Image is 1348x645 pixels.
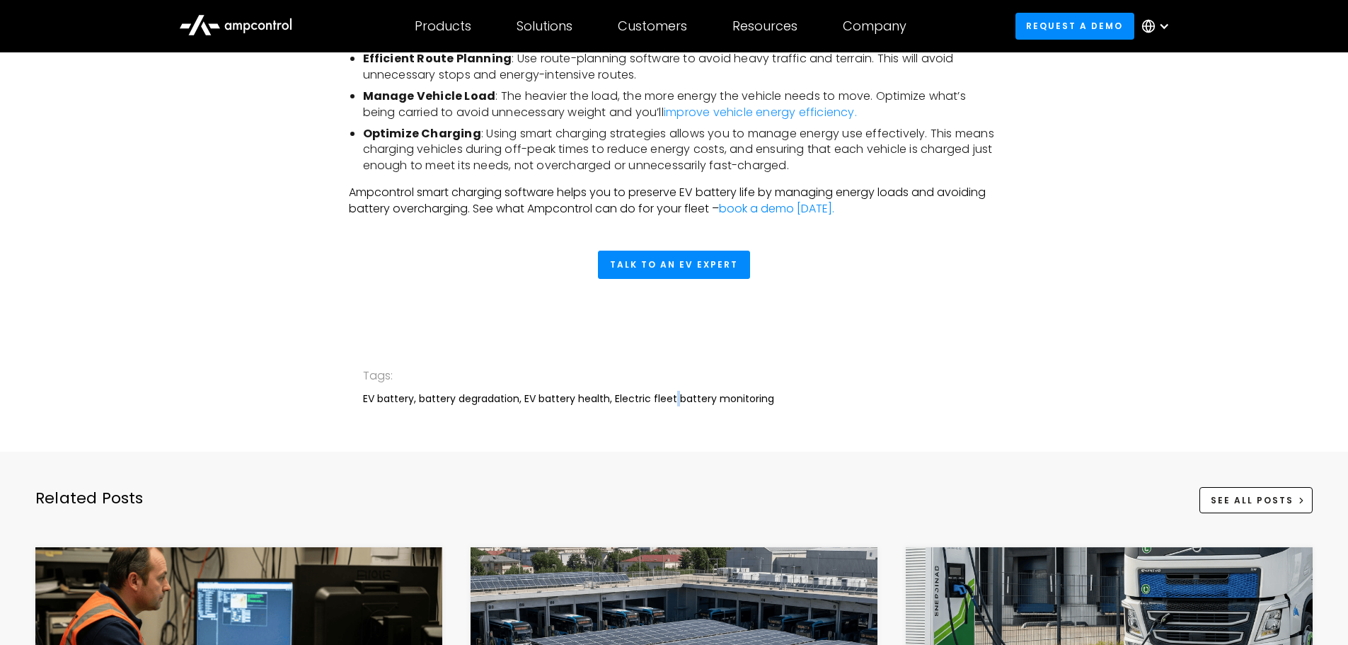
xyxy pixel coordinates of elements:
[618,18,687,34] div: Customers
[517,18,572,34] div: Solutions
[363,125,481,142] strong: Optimize Charging
[1199,487,1313,513] a: See All Posts
[732,18,797,34] div: Resources
[363,50,512,67] strong: Efficient Route Planning
[35,488,144,530] div: Related Posts
[363,88,496,104] strong: Manage Vehicle Load
[843,18,906,34] div: Company
[349,185,1000,217] p: Ampcontrol smart charging software helps you to preserve EV battery life by managing energy loads...
[363,51,1000,83] li: : Use route-planning software to avoid heavy traffic and terrain. This will avoid unnecessary sto...
[363,367,986,385] div: Tags:
[363,126,1000,173] li: : Using smart charging strategies allows you to manage energy use effectively. This means chargin...
[1015,13,1134,39] a: Request a demo
[415,18,471,34] div: Products
[1211,494,1294,507] div: See All Posts
[719,200,834,217] a: book a demo [DATE].
[363,89,1000,120] li: : The heavier the load, the more energy the vehicle needs to move. Optimize what’s being carried ...
[664,104,857,120] a: improve vehicle energy efficiency.
[598,251,750,279] a: Talk to An EV Expert
[363,391,986,406] div: EV battery, battery degradation, EV battery health, Electric fleet battery monitoring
